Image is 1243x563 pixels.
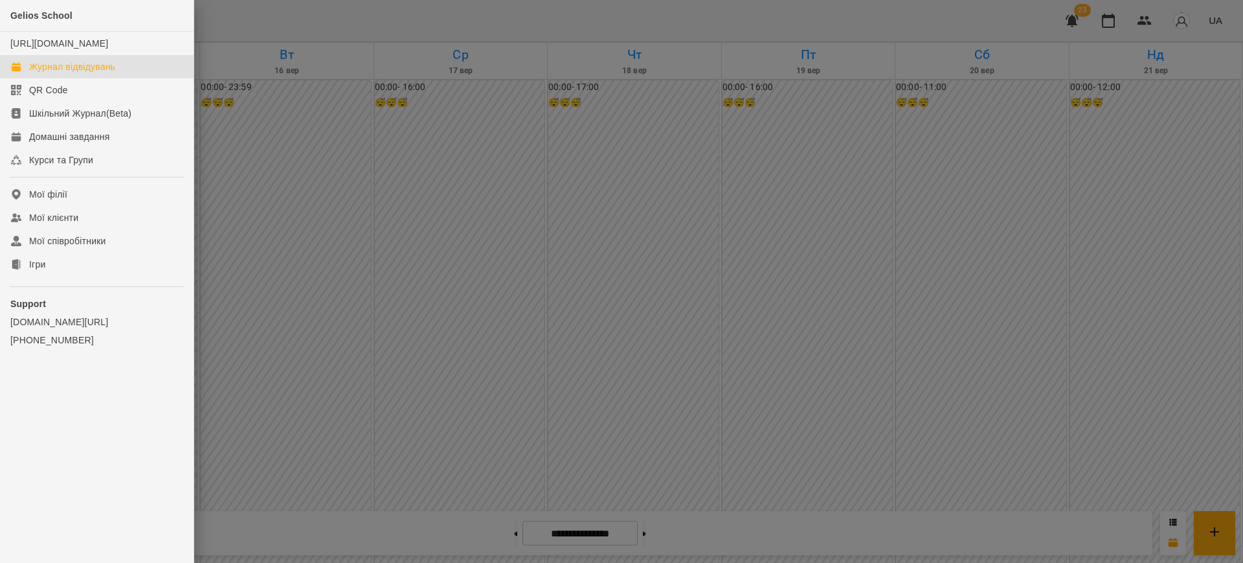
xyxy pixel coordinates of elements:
a: [DOMAIN_NAME][URL] [10,316,183,328]
span: Gelios School [10,10,73,21]
div: Мої клієнти [29,211,78,224]
div: Мої співробітники [29,235,106,247]
div: Ігри [29,258,45,271]
div: Домашні завдання [29,130,109,143]
div: Шкільний Журнал(Beta) [29,107,131,120]
div: Журнал відвідувань [29,60,115,73]
div: Мої філії [29,188,67,201]
div: QR Code [29,84,68,97]
p: Support [10,297,183,310]
a: [URL][DOMAIN_NAME] [10,38,108,49]
div: Курси та Групи [29,154,93,167]
a: [PHONE_NUMBER] [10,334,183,347]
